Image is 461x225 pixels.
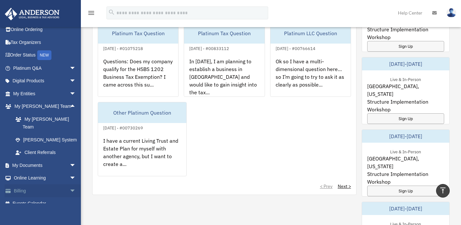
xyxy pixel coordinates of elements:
[5,49,86,62] a: Order StatusNEW
[436,184,450,198] a: vertical_align_top
[5,23,86,36] a: Online Ordering
[70,100,82,113] span: arrow_drop_up
[385,148,426,155] div: Live & In-Person
[9,133,86,146] a: [PERSON_NAME] System
[5,75,86,87] a: Digital Productsarrow_drop_down
[5,100,86,113] a: My [PERSON_NAME] Teamarrow_drop_up
[108,9,115,16] i: search
[3,8,61,20] img: Anderson Advisors Platinum Portal
[98,132,186,182] div: I have a current Living Trust and Estate Plan for myself with another agency, but I want to creat...
[70,159,82,172] span: arrow_drop_down
[5,184,86,197] a: Billingarrow_drop_down
[70,62,82,75] span: arrow_drop_down
[184,23,265,97] a: Platinum Tax Question[DATE] - #00833112In [DATE], I am planning to establish a business in [GEOGR...
[5,87,86,100] a: My Entitiesarrow_drop_down
[367,155,444,170] span: [GEOGRAPHIC_DATA], [US_STATE]
[98,23,178,44] div: Platinum Tax Question
[70,75,82,88] span: arrow_drop_down
[98,23,179,97] a: Platinum Tax Question[DATE] - #01075218Questions: Does my company qualify for the HSBS 1202 Busin...
[270,23,351,44] div: Platinum LLC Question
[9,146,86,159] a: Client Referrals
[362,57,449,70] div: [DATE]-[DATE]
[5,62,86,75] a: Platinum Q&Aarrow_drop_down
[87,9,95,17] i: menu
[446,8,456,17] img: User Pic
[98,102,186,123] div: Other Platinum Question
[37,50,51,60] div: NEW
[5,36,86,49] a: Tax Organizers
[98,45,148,51] div: [DATE] - #01075218
[367,26,444,41] span: Structure Implementation Workshop
[439,187,447,194] i: vertical_align_top
[338,183,351,189] a: Next >
[5,159,86,172] a: My Documentsarrow_drop_down
[5,172,86,185] a: Online Learningarrow_drop_down
[367,170,444,186] span: Structure Implementation Workshop
[70,87,82,100] span: arrow_drop_down
[98,102,187,176] a: Other Platinum Question[DATE] - #00730269I have a current Living Trust and Estate Plan for myself...
[270,45,321,51] div: [DATE] - #00766614
[184,45,234,51] div: [DATE] - #00833112
[184,23,264,44] div: Platinum Tax Question
[5,197,86,210] a: Events Calendar
[367,98,444,113] span: Structure Implementation Workshop
[98,124,148,131] div: [DATE] - #00730269
[367,113,444,124] a: Sign Up
[87,11,95,17] a: menu
[367,41,444,52] a: Sign Up
[270,52,351,103] div: Ok so I have a multi-dimensional question here… so I’m going to try to ask it as clearly as possi...
[362,202,449,215] div: [DATE]-[DATE]
[362,130,449,143] div: [DATE]-[DATE]
[70,184,82,198] span: arrow_drop_down
[98,52,178,103] div: Questions: Does my company qualify for the HSBS 1202 Business Tax Exemption? I came across this s...
[70,172,82,185] span: arrow_drop_down
[184,52,264,103] div: In [DATE], I am planning to establish a business in [GEOGRAPHIC_DATA] and would like to gain insi...
[385,76,426,82] div: Live & In-Person
[367,186,444,196] a: Sign Up
[270,23,351,97] a: Platinum LLC Question[DATE] - #00766614Ok so I have a multi-dimensional question here… so I’m goi...
[367,82,444,98] span: [GEOGRAPHIC_DATA], [US_STATE]
[9,113,86,133] a: My [PERSON_NAME] Team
